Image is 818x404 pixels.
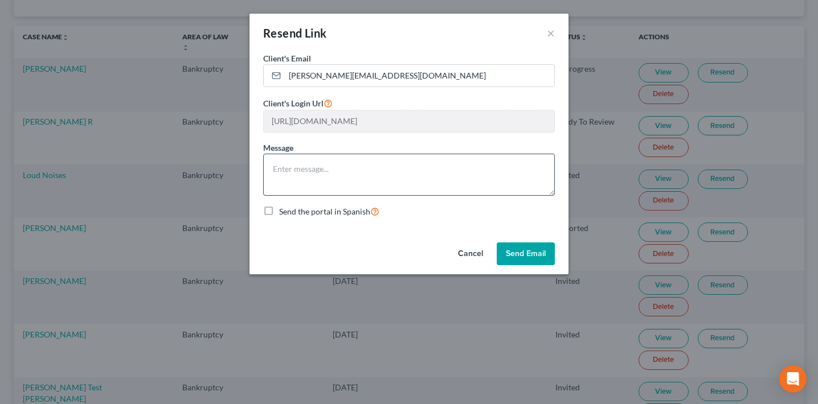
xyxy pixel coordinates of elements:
span: Client's Email [263,53,311,63]
label: Client's Login Url [263,96,333,110]
input: -- [264,110,554,132]
button: × [547,26,555,40]
input: Enter email... [285,65,554,86]
button: Send Email [497,242,555,265]
span: Send the portal in Spanish [279,207,370,216]
div: Resend Link [263,25,326,41]
div: Open Intercom Messenger [779,365,807,393]
label: Message [263,142,293,154]
button: Cancel [449,242,492,265]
